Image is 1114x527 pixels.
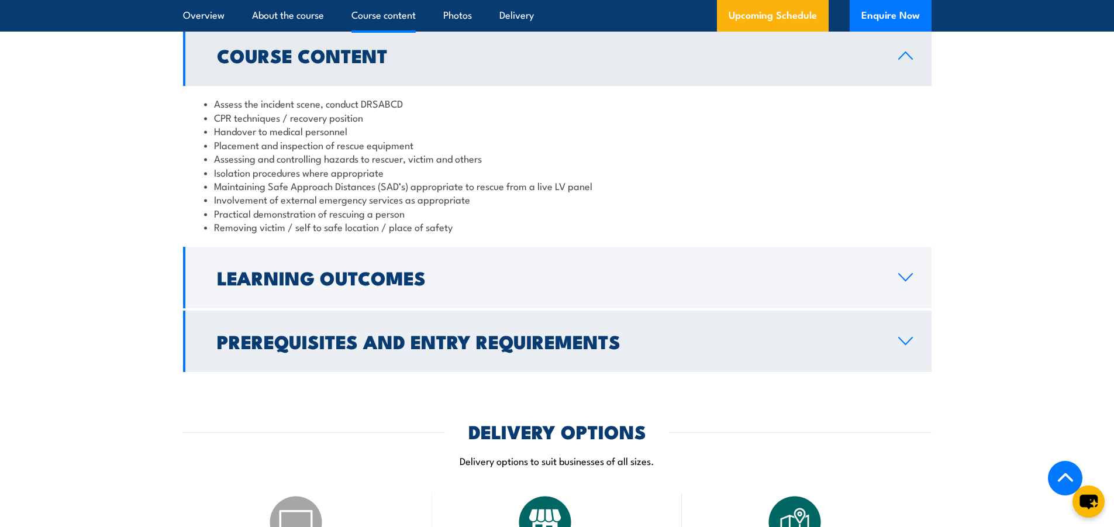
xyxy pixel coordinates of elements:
[1072,485,1105,518] button: chat-button
[183,247,932,308] a: Learning Outcomes
[204,138,910,151] li: Placement and inspection of rescue equipment
[217,333,880,349] h2: Prerequisites and Entry Requirements
[204,166,910,179] li: Isolation procedures where appropriate
[204,151,910,165] li: Assessing and controlling hazards to rescuer, victim and others
[204,206,910,220] li: Practical demonstration of rescuing a person
[468,423,646,439] h2: DELIVERY OPTIONS
[183,25,932,86] a: Course Content
[204,192,910,206] li: Involvement of external emergency services as appropriate
[217,269,880,285] h2: Learning Outcomes
[204,220,910,233] li: Removing victim / self to safe location / place of safety
[204,111,910,124] li: CPR techniques / recovery position
[217,47,880,63] h2: Course Content
[183,311,932,372] a: Prerequisites and Entry Requirements
[183,454,932,467] p: Delivery options to suit businesses of all sizes.
[204,124,910,137] li: Handover to medical personnel
[204,97,910,110] li: Assess the incident scene, conduct DRSABCD
[204,179,910,192] li: Maintaining Safe Approach Distances (SAD’s) appropriate to rescue from a live LV panel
